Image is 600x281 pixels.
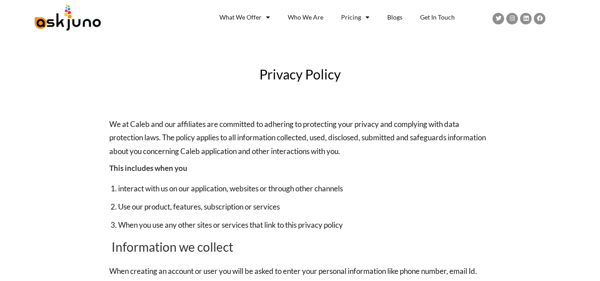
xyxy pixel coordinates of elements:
[118,182,491,196] p: interact with us on our application, websites or through other channels
[118,218,491,232] p: When you use any other sites or services that link to this privacy policy
[279,8,332,27] a: Who We Are
[109,238,491,256] h3: Information we collect
[109,118,491,158] p: We at Caleb and our affiliates are committed to adhering to protecting your privacy and complying...
[109,163,491,174] h4: This includes when you
[411,8,464,27] a: Get In Touch
[332,8,378,27] a: Pricing
[378,8,411,27] a: Blogs
[118,200,491,214] p: Use our product, features, subscription or services
[211,8,279,27] a: What We Offer
[4,66,596,82] h2: Privacy Policy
